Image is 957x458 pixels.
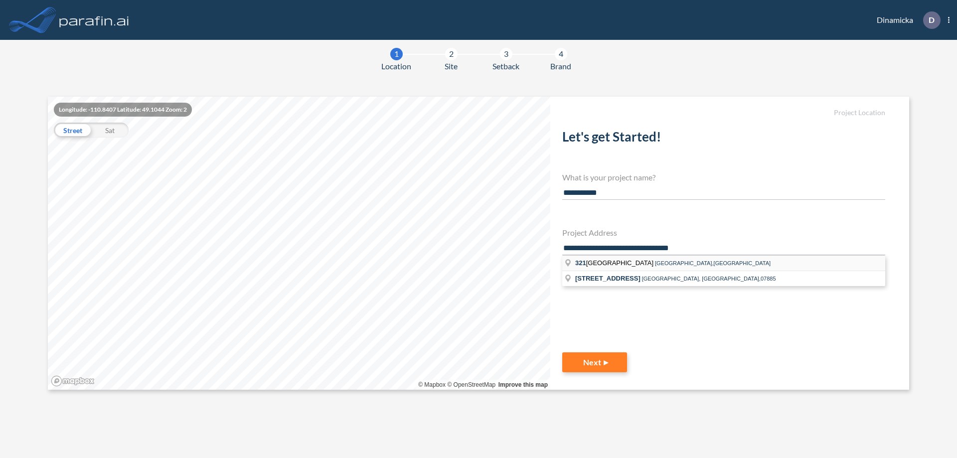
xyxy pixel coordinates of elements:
a: Mapbox [418,381,446,388]
div: 4 [555,48,567,60]
span: [GEOGRAPHIC_DATA], [GEOGRAPHIC_DATA],07885 [642,276,776,282]
span: [STREET_ADDRESS] [575,275,640,282]
a: OpenStreetMap [447,381,495,388]
p: D [929,15,935,24]
div: Dinamicka [862,11,950,29]
canvas: Map [48,97,550,390]
div: Street [54,123,91,138]
h2: Let's get Started! [562,129,885,149]
div: Longitude: -110.8407 Latitude: 49.1044 Zoom: 2 [54,103,192,117]
div: 3 [500,48,512,60]
span: 321 [575,259,586,267]
div: 2 [445,48,458,60]
img: logo [57,10,131,30]
span: Brand [550,60,571,72]
a: Mapbox homepage [51,375,95,387]
a: Improve this map [498,381,548,388]
h4: Project Address [562,228,885,237]
span: [GEOGRAPHIC_DATA] [575,259,655,267]
div: Sat [91,123,129,138]
h4: What is your project name? [562,172,885,182]
span: Site [445,60,458,72]
span: Location [381,60,411,72]
button: Next [562,352,627,372]
h5: Project Location [562,109,885,117]
span: Setback [492,60,519,72]
div: 1 [390,48,403,60]
span: [GEOGRAPHIC_DATA],[GEOGRAPHIC_DATA] [655,260,771,266]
